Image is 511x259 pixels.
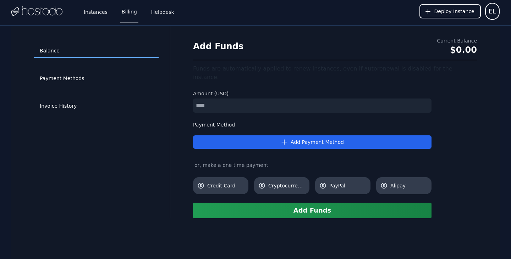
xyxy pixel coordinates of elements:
[193,64,477,81] div: Funds are automatically applied to renew instances, even if autorenewal is disabled for the insta...
[34,100,159,113] a: Invoice History
[419,4,481,18] button: Deploy Instance
[193,135,432,149] button: Add Payment Method
[437,44,477,56] div: $0.00
[437,37,477,44] div: Current Balance
[329,182,366,189] span: PayPal
[434,8,474,15] span: Deploy Instance
[34,44,159,58] a: Balance
[193,203,432,218] button: Add Funds
[193,41,243,52] h1: Add Funds
[390,182,427,189] span: Alipay
[485,3,500,20] button: User menu
[193,162,432,169] div: or, make a one time payment
[193,90,432,97] label: Amount (USD)
[34,72,159,85] a: Payment Methods
[11,6,62,17] img: Logo
[193,121,432,128] label: Payment Method
[268,182,305,189] span: Cryptocurrency
[489,6,496,16] span: EL
[207,182,244,189] span: Credit Card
